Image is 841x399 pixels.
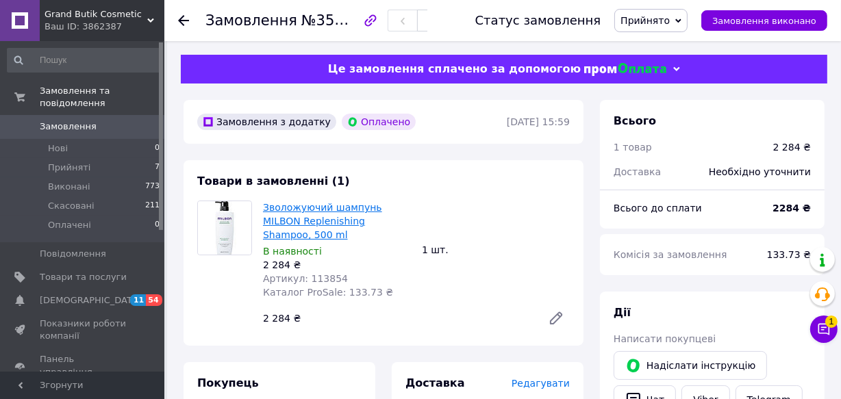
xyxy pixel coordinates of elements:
[197,114,336,130] div: Замовлення з додатку
[263,287,393,298] span: Каталог ProSale: 133.73 ₴
[542,305,570,332] a: Редагувати
[614,249,727,260] span: Комісія за замовлення
[328,62,581,75] span: Це замовлення сплачено за допомогою
[7,48,161,73] input: Пошук
[40,318,127,342] span: Показники роботи компанії
[48,200,95,212] span: Скасовані
[205,12,297,29] span: Замовлення
[40,271,127,283] span: Товари та послуги
[620,15,670,26] span: Прийнято
[48,219,91,231] span: Оплачені
[475,14,601,27] div: Статус замовлення
[825,316,838,328] span: 1
[614,333,716,344] span: Написати покупцеві
[263,273,348,284] span: Артикул: 113854
[130,294,146,306] span: 11
[258,309,537,328] div: 2 284 ₴
[155,219,160,231] span: 0
[614,203,702,214] span: Всього до сплати
[301,12,399,29] span: №356901959
[773,140,811,154] div: 2 284 ₴
[512,378,570,389] span: Редагувати
[45,8,147,21] span: Grand Butik Cosmetic
[614,114,656,127] span: Всього
[197,376,259,389] span: Покупець
[614,306,631,319] span: Дії
[146,294,162,306] span: 54
[40,248,106,260] span: Повідомлення
[701,10,827,31] button: Замовлення виконано
[416,240,575,259] div: 1 шт.
[773,203,811,214] b: 2284 ₴
[614,142,652,153] span: 1 товар
[40,85,164,110] span: Замовлення та повідомлення
[614,166,661,177] span: Доставка
[810,316,838,343] button: Чат з покупцем1
[178,14,189,27] div: Повернутися назад
[507,116,570,127] time: [DATE] 15:59
[155,142,160,155] span: 0
[405,376,465,389] span: Доставка
[712,16,816,26] span: Замовлення виконано
[155,162,160,174] span: 7
[584,63,666,76] img: evopay logo
[614,351,767,380] button: Надіслати інструкцію
[48,162,90,174] span: Прийняті
[45,21,164,33] div: Ваш ID: 3862387
[263,258,411,272] div: 2 284 ₴
[198,201,251,255] img: Зволожуючий шампунь MILBON Replenishing Shampoo, 500 ml
[48,181,90,193] span: Виконані
[40,353,127,378] span: Панель управління
[145,181,160,193] span: 773
[40,294,141,307] span: [DEMOGRAPHIC_DATA]
[767,249,811,260] span: 133.73 ₴
[197,175,350,188] span: Товари в замовленні (1)
[145,200,160,212] span: 211
[40,120,97,133] span: Замовлення
[701,157,819,187] div: Необхідно уточнити
[263,202,382,240] a: Зволожуючий шампунь MILBON Replenishing Shampoo, 500 ml
[263,246,322,257] span: В наявності
[342,114,416,130] div: Оплачено
[48,142,68,155] span: Нові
